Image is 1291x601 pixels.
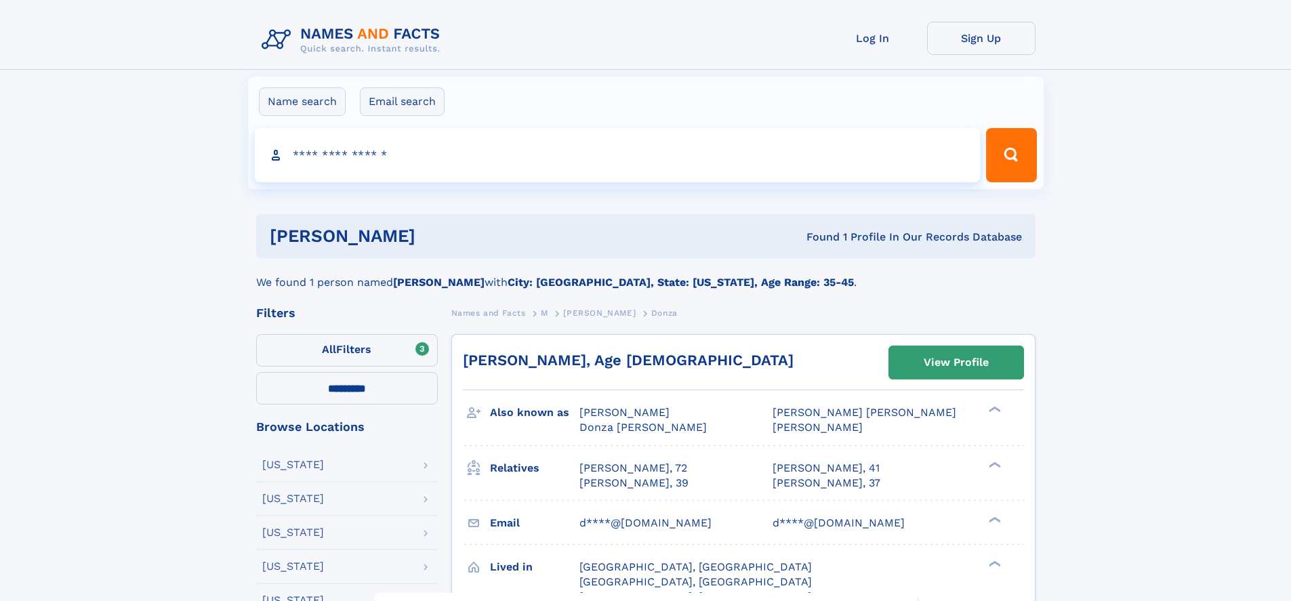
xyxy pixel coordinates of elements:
[927,22,1036,55] a: Sign Up
[270,228,611,245] h1: [PERSON_NAME]
[262,459,324,470] div: [US_STATE]
[579,476,689,491] a: [PERSON_NAME], 39
[579,406,670,419] span: [PERSON_NAME]
[611,230,1022,245] div: Found 1 Profile In Our Records Database
[256,334,438,367] label: Filters
[563,304,636,321] a: [PERSON_NAME]
[819,22,927,55] a: Log In
[889,346,1023,379] a: View Profile
[360,87,445,116] label: Email search
[985,405,1002,414] div: ❯
[256,421,438,433] div: Browse Locations
[262,527,324,538] div: [US_STATE]
[985,559,1002,568] div: ❯
[256,22,451,58] img: Logo Names and Facts
[773,476,880,491] a: [PERSON_NAME], 37
[262,493,324,504] div: [US_STATE]
[508,276,854,289] b: City: [GEOGRAPHIC_DATA], State: [US_STATE], Age Range: 35-45
[255,128,981,182] input: search input
[541,304,548,321] a: M
[563,308,636,318] span: [PERSON_NAME]
[651,308,678,318] span: Donza
[579,461,687,476] a: [PERSON_NAME], 72
[490,512,579,535] h3: Email
[924,347,989,378] div: View Profile
[393,276,485,289] b: [PERSON_NAME]
[579,421,707,434] span: Donza [PERSON_NAME]
[985,460,1002,469] div: ❯
[256,307,438,319] div: Filters
[490,457,579,480] h3: Relatives
[463,352,794,369] a: [PERSON_NAME], Age [DEMOGRAPHIC_DATA]
[256,258,1036,291] div: We found 1 person named with .
[773,421,863,434] span: [PERSON_NAME]
[986,128,1036,182] button: Search Button
[773,406,956,419] span: [PERSON_NAME] [PERSON_NAME]
[451,304,526,321] a: Names and Facts
[579,575,812,588] span: [GEOGRAPHIC_DATA], [GEOGRAPHIC_DATA]
[259,87,346,116] label: Name search
[773,461,880,476] a: [PERSON_NAME], 41
[322,343,336,356] span: All
[985,515,1002,524] div: ❯
[541,308,548,318] span: M
[262,561,324,572] div: [US_STATE]
[579,560,812,573] span: [GEOGRAPHIC_DATA], [GEOGRAPHIC_DATA]
[490,401,579,424] h3: Also known as
[490,556,579,579] h3: Lived in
